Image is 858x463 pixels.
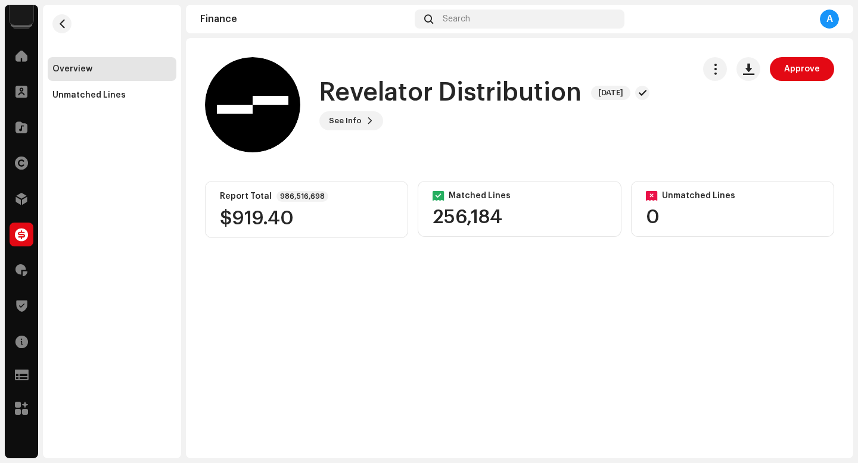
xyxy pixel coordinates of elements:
[52,90,126,100] div: Unmatched Lines
[52,64,92,74] div: Overview
[48,83,176,107] re-m-nav-item: Unmatched Lines
[591,86,630,100] span: [DATE]
[662,191,735,201] div: Unmatched Lines
[48,57,176,81] re-m-nav-item: Overview
[449,191,511,201] div: Matched Lines
[443,14,470,24] span: Search
[784,57,820,81] span: Approve
[770,57,834,81] button: Approve
[200,14,410,24] div: Finance
[820,10,839,29] div: A
[319,79,582,107] h1: Revelator Distribution
[276,191,328,202] p-badge: 986,516,698
[10,1,33,25] img: 10d72f0b-d06a-424f-aeaa-9c9f537e57b6
[220,192,272,201] div: Report Total
[319,111,383,130] button: See Info
[329,109,362,133] span: See Info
